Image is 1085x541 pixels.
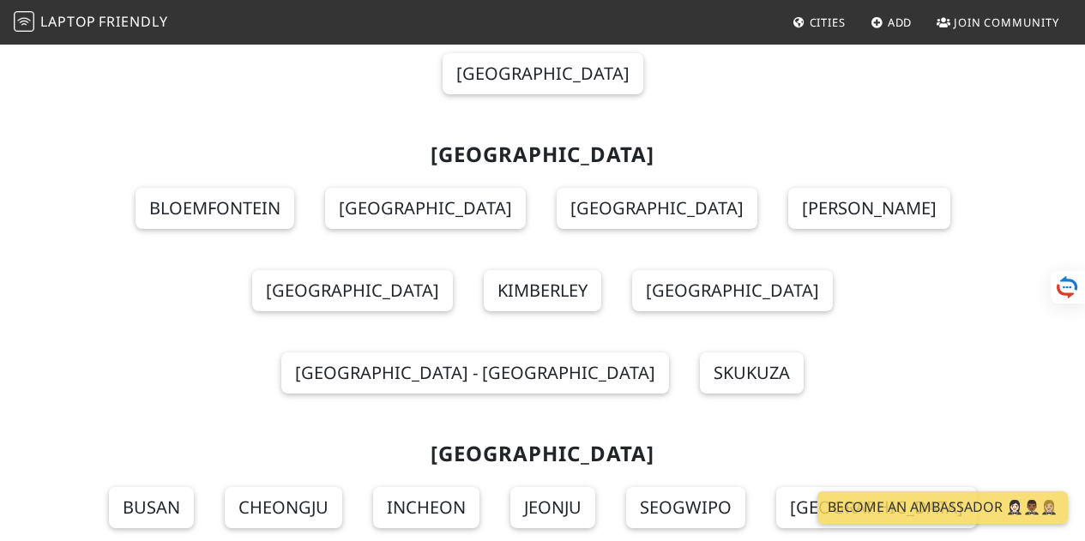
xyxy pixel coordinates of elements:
a: Skukuza [700,352,804,394]
a: [GEOGRAPHIC_DATA] - [GEOGRAPHIC_DATA] [281,352,669,394]
a: [GEOGRAPHIC_DATA] [632,270,833,311]
a: [GEOGRAPHIC_DATA] [252,270,453,311]
a: Kimberley [484,270,601,311]
span: Cities [810,15,846,30]
a: Busan [109,487,194,528]
h2: [GEOGRAPHIC_DATA] [64,142,1022,167]
span: Friendly [99,12,167,31]
a: [GEOGRAPHIC_DATA] [325,188,526,229]
a: [GEOGRAPHIC_DATA] [443,53,643,94]
a: Seogwipo [626,487,745,528]
a: LaptopFriendly LaptopFriendly [14,8,168,38]
a: Incheon [373,487,479,528]
a: Bloemfontein [136,188,294,229]
a: Cheongju [225,487,342,528]
a: Join Community [930,7,1066,38]
span: Add [888,15,913,30]
img: LaptopFriendly [14,11,34,32]
h2: [GEOGRAPHIC_DATA] [64,442,1022,466]
span: Join Community [954,15,1059,30]
a: Cities [786,7,853,38]
a: [GEOGRAPHIC_DATA] [776,487,977,528]
a: Jeonju [510,487,595,528]
a: [PERSON_NAME] [788,188,950,229]
a: Add [864,7,919,38]
a: [GEOGRAPHIC_DATA] [557,188,757,229]
span: Laptop [40,12,96,31]
a: Become an Ambassador 🤵🏻‍♀️🤵🏾‍♂️🤵🏼‍♀️ [817,491,1068,524]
